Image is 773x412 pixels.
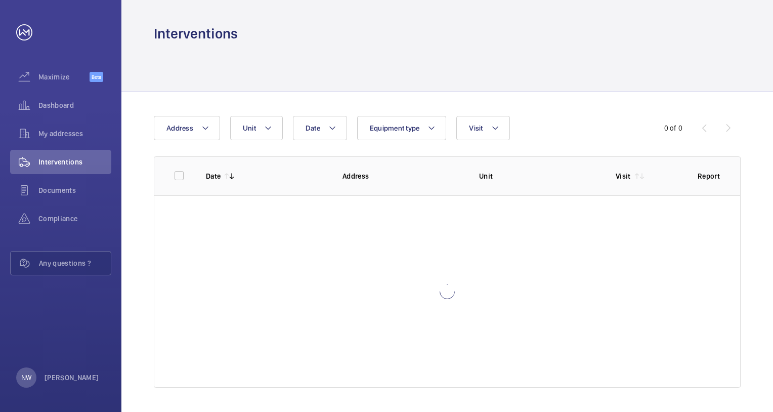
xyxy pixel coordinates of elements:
[45,373,99,383] p: [PERSON_NAME]
[154,24,238,43] h1: Interventions
[154,116,220,140] button: Address
[698,171,720,181] p: Report
[166,124,193,132] span: Address
[230,116,283,140] button: Unit
[38,157,111,167] span: Interventions
[357,116,447,140] button: Equipment type
[293,116,347,140] button: Date
[243,124,256,132] span: Unit
[90,72,103,82] span: Beta
[38,214,111,224] span: Compliance
[21,373,31,383] p: NW
[664,123,682,133] div: 0 of 0
[479,171,599,181] p: Unit
[38,100,111,110] span: Dashboard
[206,171,221,181] p: Date
[342,171,463,181] p: Address
[616,171,631,181] p: Visit
[39,258,111,268] span: Any questions ?
[370,124,420,132] span: Equipment type
[38,185,111,195] span: Documents
[456,116,509,140] button: Visit
[38,129,111,139] span: My addresses
[469,124,483,132] span: Visit
[38,72,90,82] span: Maximize
[306,124,320,132] span: Date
